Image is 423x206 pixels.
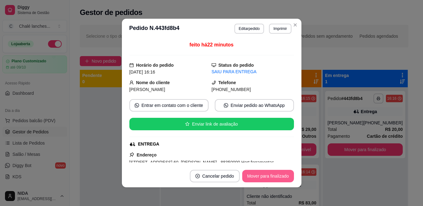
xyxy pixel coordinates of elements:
button: Mover para finalizado [242,170,294,182]
span: pushpin [129,152,134,157]
span: star [185,122,190,126]
span: [PHONE_NUMBER] [212,87,251,92]
button: close-circleCancelar pedido [190,170,240,182]
h3: Pedido N. 443fd8b4 [129,24,180,34]
span: whats-app [224,103,228,108]
div: ENTREGA [138,141,159,147]
button: starEnviar link de avaliação [129,118,294,130]
strong: Endereço [137,152,157,157]
span: calendar [129,63,134,67]
button: Close [290,20,300,30]
span: desktop [212,63,216,67]
span: whats-app [135,103,139,108]
span: feito há 22 minutos [190,42,233,47]
span: user [129,80,134,85]
span: [DATE] 16:16 [129,69,155,74]
span: close-circle [195,174,200,178]
strong: Nome do cliente [136,80,170,85]
button: Editarpedido [234,24,264,34]
span: [PERSON_NAME] [129,87,165,92]
button: whats-appEntrar em contato com o cliente [129,99,209,112]
strong: Status do pedido [219,63,254,68]
span: phone [212,80,216,85]
button: whats-appEnviar pedido ao WhatsApp [215,99,294,112]
strong: Telefone [219,80,236,85]
strong: Horário do pedido [136,63,174,68]
span: [STREET_ADDRESS] 60, [PERSON_NAME] - 88350000 Hort ferramentas [129,160,274,165]
div: SAIU PARA ENTREGA [212,69,294,75]
button: Imprimir [269,24,291,34]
